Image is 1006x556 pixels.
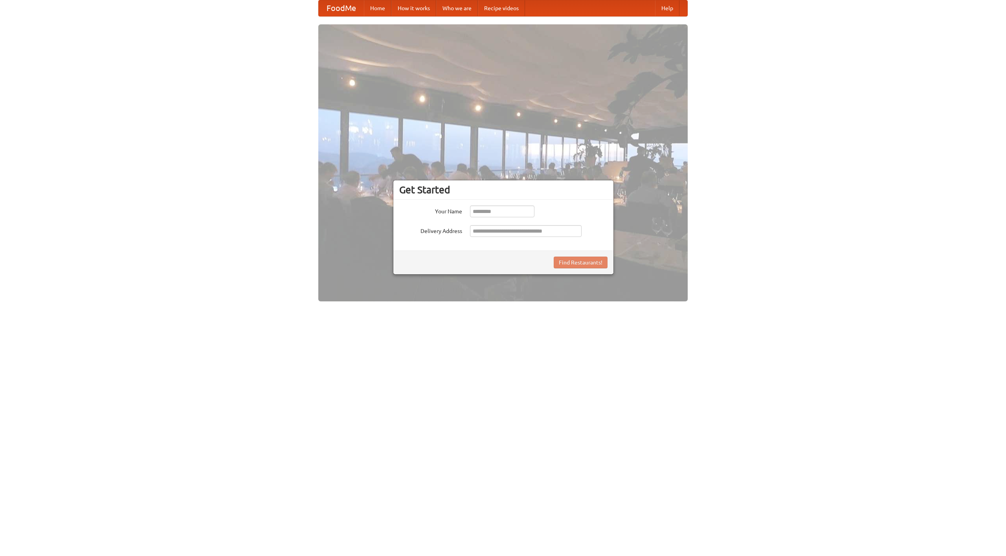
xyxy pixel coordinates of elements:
a: Help [655,0,679,16]
h3: Get Started [399,184,608,196]
a: FoodMe [319,0,364,16]
a: Recipe videos [478,0,525,16]
a: Home [364,0,391,16]
label: Delivery Address [399,225,462,235]
a: How it works [391,0,436,16]
label: Your Name [399,206,462,215]
a: Who we are [436,0,478,16]
button: Find Restaurants! [554,257,608,268]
